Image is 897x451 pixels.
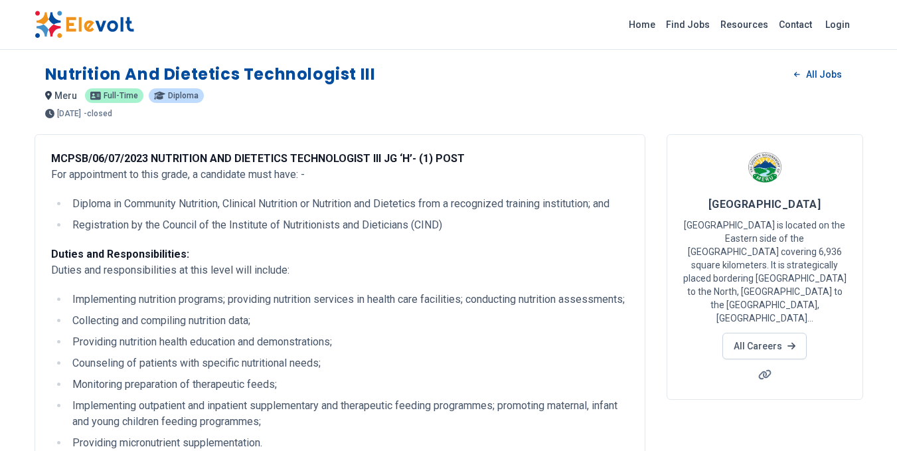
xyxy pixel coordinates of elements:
[51,246,629,278] p: Duties and responsibilities at this level will include:
[68,196,629,212] li: Diploma in Community Nutrition, Clinical Nutrition or Nutrition and Dietetics from a recognized t...
[57,110,81,118] span: [DATE]
[68,398,629,430] li: Implementing outpatient and inpatient supplementary and therapeutic feeding programmes; promoting...
[68,292,629,308] li: Implementing nutrition programs; providing nutrition services in health care facilities; conducti...
[708,198,821,211] span: [GEOGRAPHIC_DATA]
[51,248,189,260] strong: Duties and Responsibilities:
[35,11,134,39] img: Elevolt
[51,151,629,183] p: For appointment to this grade, a candidate must have: -
[623,14,661,35] a: Home
[104,92,138,100] span: full-time
[68,217,629,233] li: Registration by the Council of the Institute of Nutritionists and Dieticians (CIND)
[722,333,807,359] a: All Careers
[683,219,847,325] p: [GEOGRAPHIC_DATA] is located on the Eastern side of the [GEOGRAPHIC_DATA] covering 6,936 square k...
[783,64,852,84] a: All Jobs
[817,11,858,38] a: Login
[748,151,781,184] img: Meru County
[661,14,715,35] a: Find Jobs
[68,435,629,451] li: Providing micronutrient supplementation.
[168,92,199,100] span: diploma
[831,387,897,451] iframe: Chat Widget
[51,152,465,165] strong: MCPSB/06/07/2023 NUTRITION AND DIETETICS TECHNOLOGIST III JG ‘H’- (1) POST
[45,64,376,85] h1: Nutrition and Dietetics Technologist III
[68,355,629,371] li: Counseling of patients with specific nutritional needs;
[68,313,629,329] li: Collecting and compiling nutrition data;
[54,90,77,101] span: meru
[84,110,112,118] p: - closed
[715,14,774,35] a: Resources
[68,334,629,350] li: Providing nutrition health education and demonstrations;
[68,377,629,393] li: Monitoring preparation of therapeutic feeds;
[774,14,817,35] a: Contact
